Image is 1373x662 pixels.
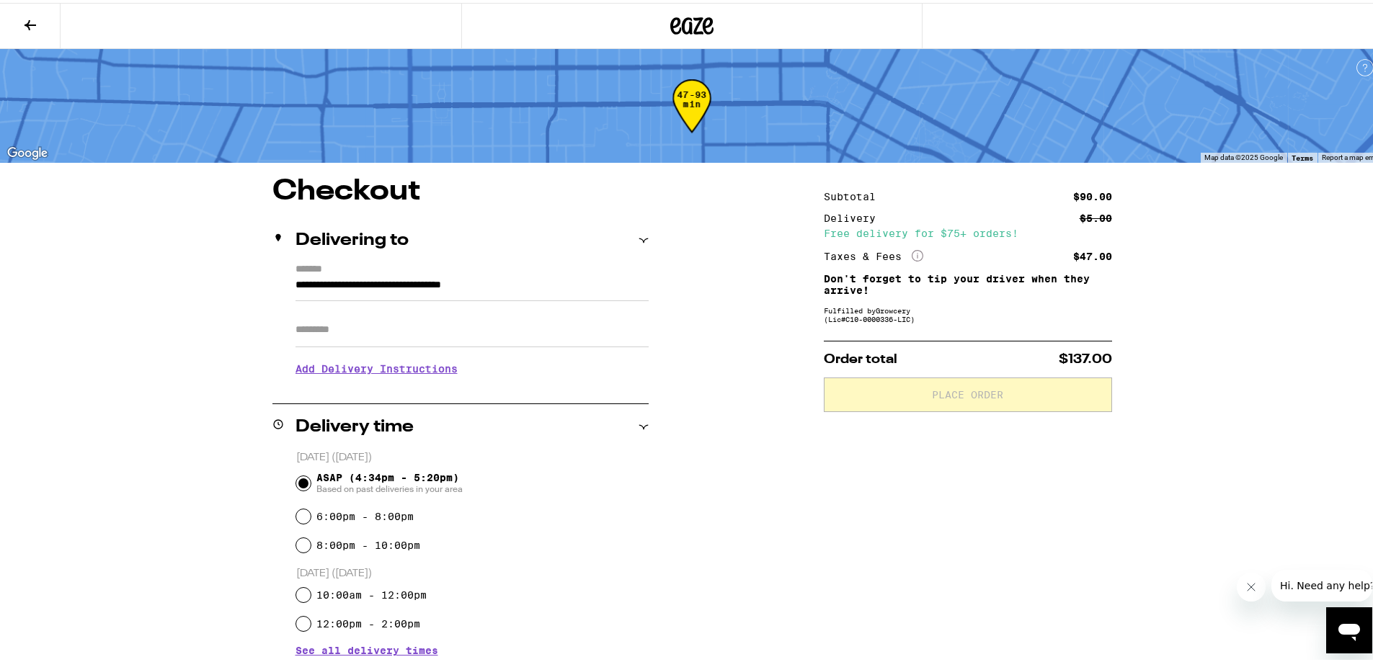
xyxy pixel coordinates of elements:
[316,615,420,627] label: 12:00pm - 2:00pm
[824,375,1112,409] button: Place Order
[824,303,1112,321] div: Fulfilled by Growcery (Lic# C10-0000336-LIC )
[316,586,427,598] label: 10:00am - 12:00pm
[4,141,51,160] img: Google
[296,416,414,433] h2: Delivery time
[316,508,414,519] label: 6:00pm - 8:00pm
[1271,567,1372,599] iframe: Message from company
[316,537,420,548] label: 8:00pm - 10:00pm
[316,480,463,492] span: Based on past deliveries in your area
[824,225,1112,236] div: Free delivery for $75+ orders!
[296,349,649,383] h3: Add Delivery Instructions
[932,387,1003,397] span: Place Order
[1326,604,1372,650] iframe: Button to launch messaging window
[272,174,649,203] h1: Checkout
[824,210,886,220] div: Delivery
[824,247,923,260] div: Taxes & Fees
[1073,189,1112,199] div: $90.00
[296,643,438,653] button: See all delivery times
[1073,249,1112,259] div: $47.00
[1059,350,1112,363] span: $137.00
[824,270,1112,293] p: Don't forget to tip your driver when they arrive!
[9,10,104,22] span: Hi. Need any help?
[672,87,711,141] div: 47-93 min
[296,564,649,578] p: [DATE] ([DATE])
[296,229,409,246] h2: Delivering to
[1080,210,1112,220] div: $5.00
[316,469,463,492] span: ASAP (4:34pm - 5:20pm)
[4,141,51,160] a: Open this area in Google Maps (opens a new window)
[824,189,886,199] div: Subtotal
[1292,151,1313,159] a: Terms
[296,448,649,462] p: [DATE] ([DATE])
[296,383,649,394] p: We'll contact you at [PHONE_NUMBER] when we arrive
[1237,570,1266,599] iframe: Close message
[824,350,897,363] span: Order total
[1204,151,1283,158] span: Map data ©2025 Google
